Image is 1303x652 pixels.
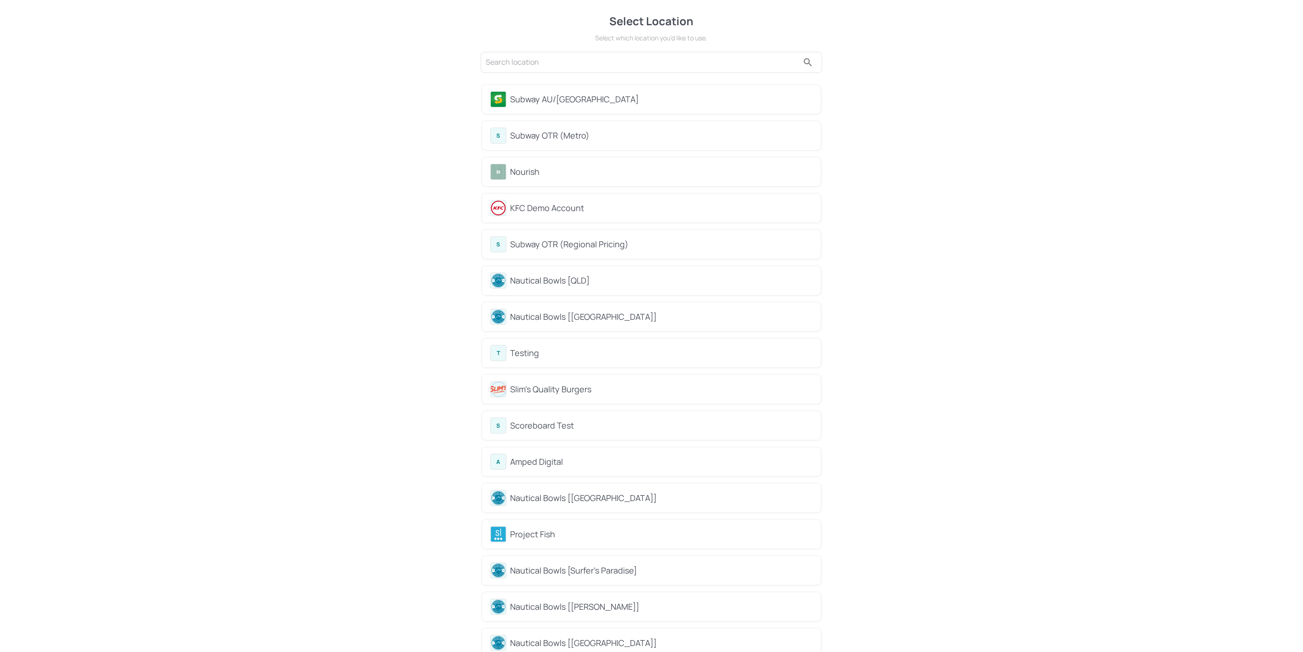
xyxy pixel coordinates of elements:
[490,345,506,361] div: T
[510,492,813,504] div: Nautical Bowls [[GEOGRAPHIC_DATA]]
[510,419,813,432] div: Scoreboard Test
[491,164,506,179] img: avatar
[490,454,506,470] div: A
[491,635,506,651] img: avatar
[510,166,813,178] div: Nourish
[490,418,506,434] div: S
[510,274,813,287] div: Nautical Bowls [QLD]
[510,601,813,613] div: Nautical Bowls [[PERSON_NAME]]
[479,33,824,43] div: Select which location you’d like to use.
[510,564,813,577] div: Nautical Bowls [Surfer's Paradise]
[491,382,506,397] img: avatar
[491,490,506,506] img: avatar
[491,599,506,614] img: avatar
[491,309,506,324] img: avatar
[491,92,506,107] img: avatar
[510,528,813,541] div: Project Fish
[491,527,506,542] img: avatar
[486,55,799,70] input: Search location
[510,383,813,396] div: Slim's Quality Burgers
[491,273,506,288] img: avatar
[510,637,813,649] div: Nautical Bowls [[GEOGRAPHIC_DATA]]
[479,13,824,29] div: Select Location
[491,563,506,578] img: avatar
[510,93,813,106] div: Subway AU/[GEOGRAPHIC_DATA]
[490,128,506,144] div: S
[799,53,817,72] button: search
[490,236,506,252] div: S
[510,347,813,359] div: Testing
[510,311,813,323] div: Nautical Bowls [[GEOGRAPHIC_DATA]]
[510,129,813,142] div: Subway OTR (Metro)
[510,238,813,251] div: Subway OTR (Regional Pricing)
[510,202,813,214] div: KFC Demo Account
[510,456,813,468] div: Amped Digital
[491,201,506,216] img: avatar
